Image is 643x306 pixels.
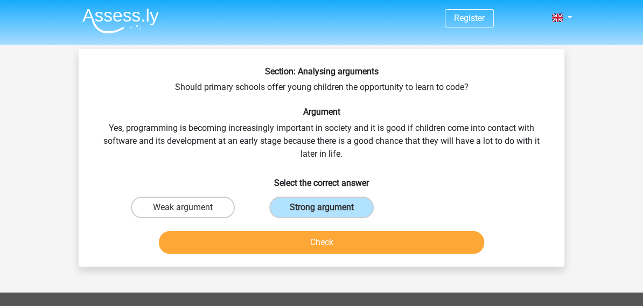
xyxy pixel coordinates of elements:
[131,197,235,218] label: Weak argument
[83,66,560,258] div: Should primary schools offer young children the opportunity to learn to code? Yes, programming is...
[96,107,547,117] h6: Argument
[96,169,547,188] h6: Select the correct answer
[159,231,485,254] button: Check
[96,66,547,76] h6: Section: Analysing arguments
[269,197,373,218] label: Strong argument
[454,13,485,23] a: Register
[82,8,159,33] img: Assessly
